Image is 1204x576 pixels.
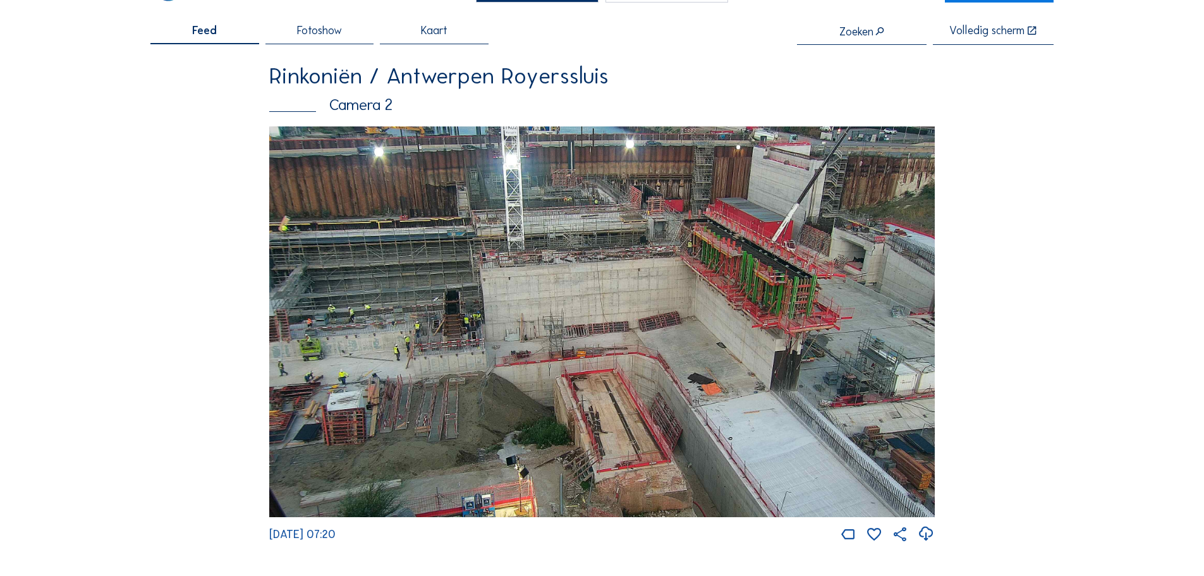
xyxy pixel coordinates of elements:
[269,64,935,87] div: Rinkoniën / Antwerpen Royerssluis
[421,25,447,37] span: Kaart
[269,126,935,517] img: Image
[949,25,1025,37] div: Volledig scherm
[269,97,935,113] div: Camera 2
[269,527,336,541] span: [DATE] 07:20
[192,25,217,37] span: Feed
[297,25,342,37] span: Fotoshow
